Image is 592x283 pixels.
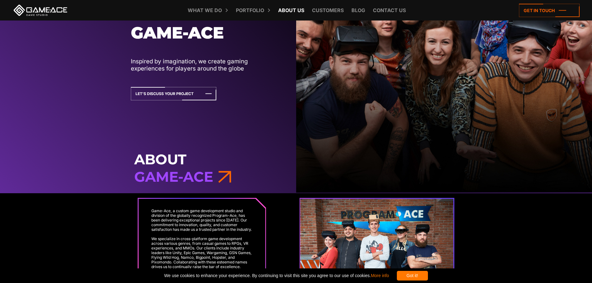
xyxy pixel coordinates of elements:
[151,208,253,232] p: Game-Ace, a custom game development studio and division of the globally recognized Program-Ace, h...
[134,151,458,186] h3: About
[164,271,389,281] span: We use cookies to enhance your experience. By continuing to visit this site you agree to our use ...
[131,2,278,43] h1: Welcome to Game-ace
[519,4,580,17] a: Get in touch
[371,273,389,278] a: More info
[151,236,253,269] p: We specialize in cross-platform game development across various genres, from casual games to RPGs...
[134,168,213,185] span: Game-Ace
[131,87,216,100] a: Let's Discuss Your Project
[131,58,278,72] p: Inspired by imagination, we create gaming experiences for players around the globe
[397,271,428,281] div: Got it!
